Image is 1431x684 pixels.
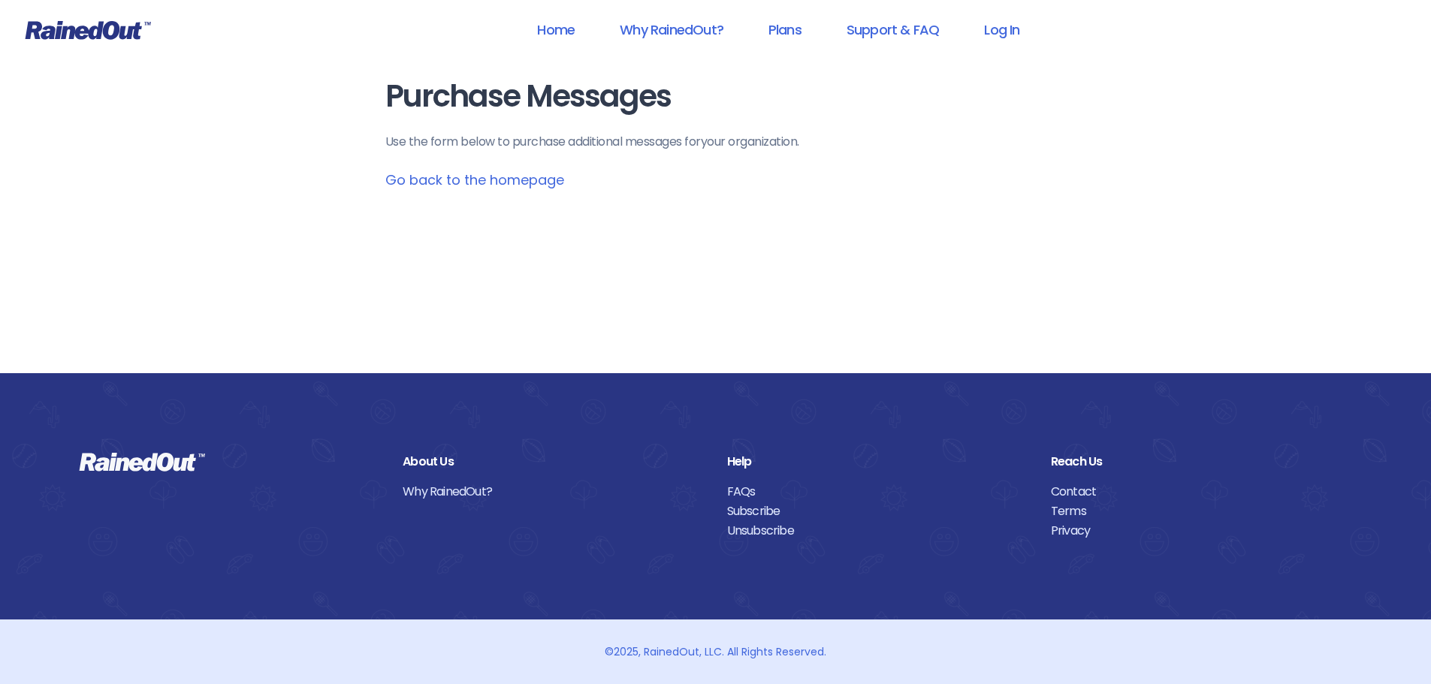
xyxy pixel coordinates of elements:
[600,13,743,47] a: Why RainedOut?
[727,452,1028,472] div: Help
[1051,482,1352,502] a: Contact
[385,133,1046,151] p: Use the form below to purchase additional messages for your organization .
[385,80,1046,113] h1: Purchase Messages
[727,502,1028,521] a: Subscribe
[1051,502,1352,521] a: Terms
[727,521,1028,541] a: Unsubscribe
[385,170,564,189] a: Go back to the homepage
[965,13,1039,47] a: Log In
[518,13,594,47] a: Home
[403,452,704,472] div: About Us
[727,482,1028,502] a: FAQs
[1051,452,1352,472] div: Reach Us
[1051,521,1352,541] a: Privacy
[827,13,959,47] a: Support & FAQ
[403,482,704,502] a: Why RainedOut?
[749,13,821,47] a: Plans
